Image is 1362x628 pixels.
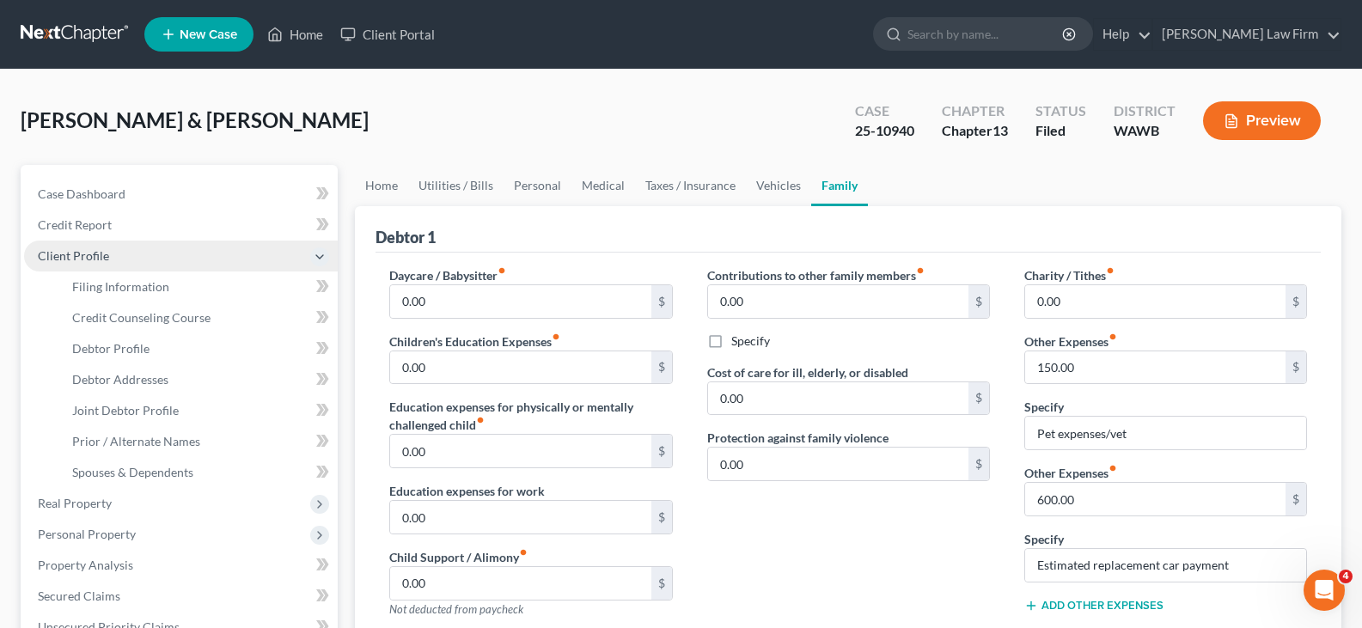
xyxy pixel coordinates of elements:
a: Personal [504,165,571,206]
button: Add Other Expenses [1024,599,1164,613]
span: 4 [1339,570,1353,583]
a: Home [355,165,408,206]
span: Client Profile [38,248,109,263]
span: [PERSON_NAME] & [PERSON_NAME] [21,107,369,132]
label: Other Expenses [1024,464,1117,482]
input: Search by name... [907,18,1065,50]
div: $ [1286,483,1306,515]
label: Protection against family violence [707,429,889,447]
div: Chapter [942,101,1008,121]
a: Medical [571,165,635,206]
input: -- [390,567,650,600]
a: Filing Information [58,271,338,302]
div: $ [968,382,989,415]
input: -- [390,501,650,533]
span: Joint Debtor Profile [72,403,179,418]
span: Spouses & Dependents [72,465,193,479]
span: Real Property [38,496,112,510]
i: fiber_manual_record [476,416,485,424]
a: Credit Report [24,210,338,241]
span: Credit Report [38,217,112,232]
div: $ [651,285,672,318]
label: Education expenses for physically or mentally challenged child [389,398,672,434]
span: Debtor Profile [72,341,150,356]
input: -- [390,285,650,318]
div: Chapter [942,121,1008,141]
iframe: Intercom live chat [1304,570,1345,611]
a: Secured Claims [24,581,338,612]
i: fiber_manual_record [1109,464,1117,473]
div: $ [651,567,672,600]
label: Specify [1024,398,1064,416]
div: $ [1286,351,1306,384]
label: Specify [731,332,770,350]
i: fiber_manual_record [1106,266,1115,275]
a: Family [811,165,868,206]
a: Help [1094,19,1151,50]
div: Filed [1035,121,1086,141]
input: -- [1025,285,1286,318]
span: Secured Claims [38,588,120,603]
input: -- [1025,483,1286,515]
label: Daycare / Babysitter [389,266,506,284]
i: fiber_manual_record [519,548,528,557]
span: Filing Information [72,279,169,294]
span: Case Dashboard [38,186,125,201]
div: $ [968,448,989,480]
label: Education expenses for work [389,482,545,500]
div: District [1114,101,1176,121]
input: -- [390,351,650,384]
a: Case Dashboard [24,179,338,210]
span: Not deducted from paycheck [389,602,523,616]
button: Preview [1203,101,1321,140]
input: -- [708,448,968,480]
span: Prior / Alternate Names [72,434,200,448]
a: Prior / Alternate Names [58,426,338,457]
input: -- [708,285,968,318]
a: Property Analysis [24,550,338,581]
input: -- [390,435,650,467]
a: Debtor Addresses [58,364,338,395]
label: Children's Education Expenses [389,332,560,351]
div: WAWB [1114,121,1176,141]
div: Debtor 1 [376,227,436,247]
i: fiber_manual_record [1109,332,1117,341]
span: Credit Counseling Course [72,310,211,325]
input: Specify... [1025,417,1306,449]
span: Debtor Addresses [72,372,168,387]
a: Joint Debtor Profile [58,395,338,426]
input: -- [1025,351,1286,384]
div: $ [651,351,672,384]
label: Child Support / Alimony [389,548,528,566]
label: Cost of care for ill, elderly, or disabled [707,363,908,381]
a: Utilities / Bills [408,165,504,206]
div: $ [1286,285,1306,318]
label: Contributions to other family members [707,266,925,284]
div: $ [968,285,989,318]
a: Vehicles [746,165,811,206]
div: 25-10940 [855,121,914,141]
label: Charity / Tithes [1024,266,1115,284]
i: fiber_manual_record [552,332,560,341]
span: Personal Property [38,527,136,541]
div: Case [855,101,914,121]
div: Status [1035,101,1086,121]
label: Other Expenses [1024,332,1117,351]
a: Taxes / Insurance [635,165,746,206]
i: fiber_manual_record [498,266,506,275]
a: Home [259,19,332,50]
a: [PERSON_NAME] Law Firm [1153,19,1341,50]
input: Specify... [1025,549,1306,582]
span: Property Analysis [38,558,133,572]
span: New Case [180,28,237,41]
a: Credit Counseling Course [58,302,338,333]
i: fiber_manual_record [916,266,925,275]
input: -- [708,382,968,415]
a: Spouses & Dependents [58,457,338,488]
a: Client Portal [332,19,443,50]
a: Debtor Profile [58,333,338,364]
div: $ [651,435,672,467]
div: $ [651,501,672,533]
span: 13 [992,122,1008,138]
label: Specify [1024,530,1064,548]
